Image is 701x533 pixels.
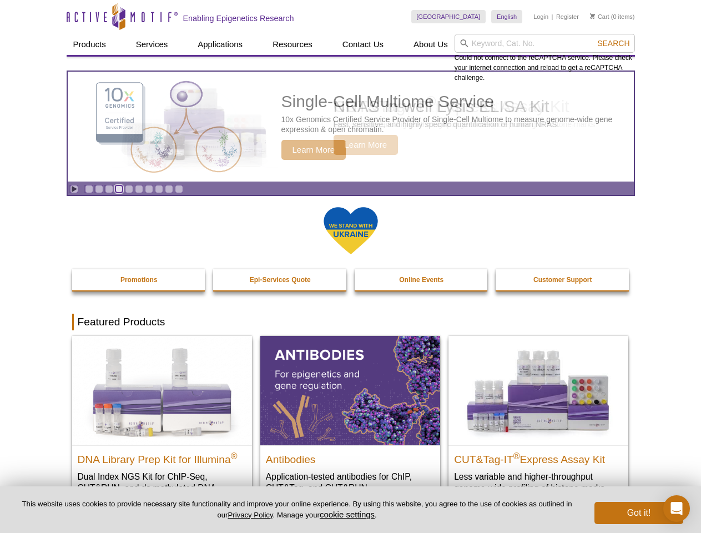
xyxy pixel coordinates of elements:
a: Single-Cell Multiome Service Single-Cell Multiome Service 10x Genomics Certified Service Provider... [68,72,634,182]
p: 10x Genomics Certified Service Provider of Single-Cell Multiome to measure genome-wide gene expre... [281,114,628,134]
a: All Antibodies Antibodies Application-tested antibodies for ChIP, CUT&Tag, and CUT&RUN. [260,336,440,504]
a: Go to slide 4 [115,185,123,193]
input: Keyword, Cat. No. [455,34,635,53]
a: Go to slide 7 [145,185,153,193]
img: All Antibodies [260,336,440,445]
p: This website uses cookies to provide necessary site functionality and improve your online experie... [18,499,576,520]
div: Could not connect to the reCAPTCHA service. Please check your internet connection and reload to g... [455,34,635,83]
h2: Single-Cell Multiome Service [281,93,628,110]
div: Open Intercom Messenger [663,495,690,522]
a: Go to slide 10 [175,185,183,193]
sup: ® [231,451,238,460]
a: Go to slide 8 [155,185,163,193]
a: Go to slide 1 [85,185,93,193]
a: Promotions [72,269,206,290]
strong: Online Events [399,276,443,284]
a: Toggle autoplay [70,185,78,193]
h2: Antibodies [266,449,435,465]
li: (0 items) [590,10,635,23]
p: Less variable and higher-throughput genome-wide profiling of histone marks​. [454,471,623,494]
img: Single-Cell Multiome Service [85,76,252,178]
a: Online Events [355,269,489,290]
span: Search [597,39,629,48]
strong: Customer Support [533,276,592,284]
a: Products [67,34,113,55]
a: Customer Support [496,269,630,290]
a: English [491,10,522,23]
button: cookie settings [320,510,375,519]
h2: Featured Products [72,314,629,330]
h2: Enabling Epigenetics Research [183,13,294,23]
img: Your Cart [590,13,595,19]
span: Learn More [281,140,346,160]
h2: CUT&Tag-IT Express Assay Kit [454,449,623,465]
a: Go to slide 3 [105,185,113,193]
a: Services [129,34,175,55]
a: Privacy Policy [228,511,273,519]
img: DNA Library Prep Kit for Illumina [72,336,252,445]
a: Applications [191,34,249,55]
a: Register [556,13,579,21]
img: CUT&Tag-IT® Express Assay Kit [448,336,628,445]
strong: Epi-Services Quote [250,276,311,284]
a: Cart [590,13,609,21]
a: About Us [407,34,455,55]
a: Go to slide 5 [125,185,133,193]
a: Epi-Services Quote [213,269,347,290]
a: Resources [266,34,319,55]
h2: DNA Library Prep Kit for Illumina [78,449,246,465]
a: CUT&Tag-IT® Express Assay Kit CUT&Tag-IT®Express Assay Kit Less variable and higher-throughput ge... [448,336,628,504]
sup: ® [513,451,520,460]
p: Dual Index NGS Kit for ChIP-Seq, CUT&RUN, and ds methylated DNA assays. [78,471,246,505]
p: Application-tested antibodies for ChIP, CUT&Tag, and CUT&RUN. [266,471,435,494]
strong: Promotions [120,276,158,284]
article: Single-Cell Multiome Service [68,72,634,182]
a: Login [533,13,548,21]
a: Contact Us [336,34,390,55]
a: Go to slide 2 [95,185,103,193]
a: Go to slide 9 [165,185,173,193]
img: We Stand With Ukraine [323,206,379,255]
li: | [552,10,553,23]
button: Got it! [594,502,683,524]
a: DNA Library Prep Kit for Illumina DNA Library Prep Kit for Illumina® Dual Index NGS Kit for ChIP-... [72,336,252,515]
a: [GEOGRAPHIC_DATA] [411,10,486,23]
a: Go to slide 6 [135,185,143,193]
button: Search [594,38,633,48]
